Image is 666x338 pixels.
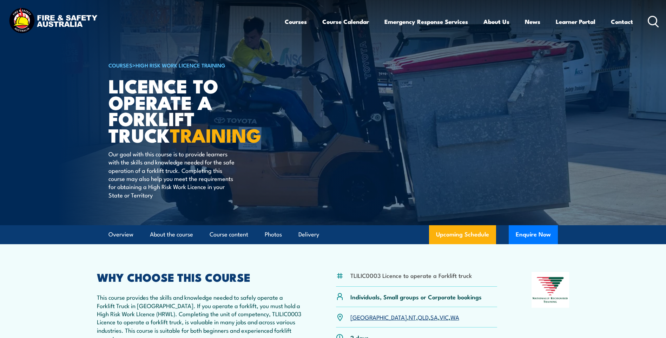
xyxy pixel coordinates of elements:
[350,293,482,301] p: Individuals, Small groups or Corporate bookings
[108,61,282,69] h6: >
[611,12,633,31] a: Contact
[285,12,307,31] a: Courses
[170,120,261,149] strong: TRAINING
[350,271,472,279] li: TLILIC0003 Licence to operate a Forklift truck
[265,225,282,244] a: Photos
[430,313,438,321] a: SA
[298,225,319,244] a: Delivery
[483,12,509,31] a: About Us
[556,12,595,31] a: Learner Portal
[418,313,429,321] a: QLD
[108,61,132,69] a: COURSES
[429,225,496,244] a: Upcoming Schedule
[350,313,459,321] p: , , , , ,
[350,313,407,321] a: [GEOGRAPHIC_DATA]
[384,12,468,31] a: Emergency Response Services
[97,272,302,282] h2: WHY CHOOSE THIS COURSE
[150,225,193,244] a: About the course
[440,313,449,321] a: VIC
[532,272,569,308] img: Nationally Recognised Training logo.
[322,12,369,31] a: Course Calendar
[108,150,237,199] p: Our goal with this course is to provide learners with the skills and knowledge needed for the saf...
[409,313,416,321] a: NT
[525,12,540,31] a: News
[108,77,282,143] h1: Licence to operate a forklift truck
[108,225,133,244] a: Overview
[509,225,558,244] button: Enquire Now
[136,61,225,69] a: High Risk Work Licence Training
[450,313,459,321] a: WA
[210,225,248,244] a: Course content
